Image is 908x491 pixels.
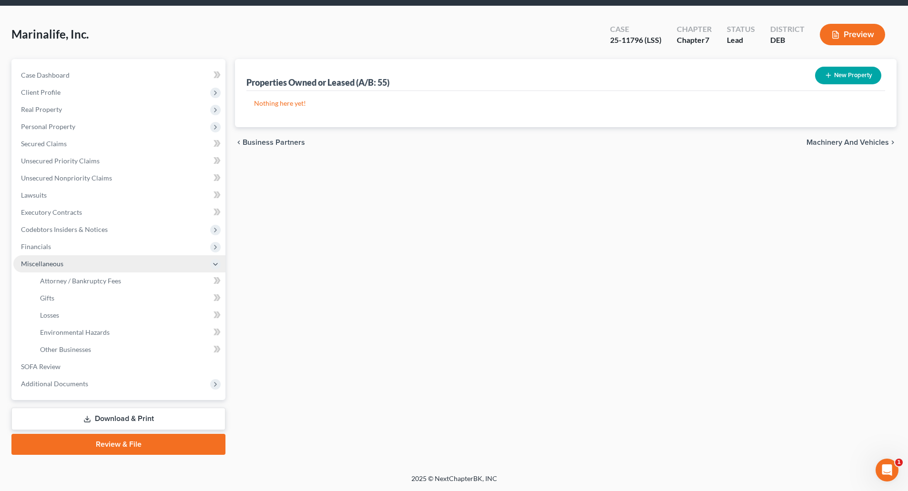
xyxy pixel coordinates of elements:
button: New Property [815,67,881,84]
a: Executory Contracts [13,204,225,221]
div: 25-11796 (LSS) [610,35,662,46]
a: Unsecured Priority Claims [13,152,225,170]
a: Case Dashboard [13,67,225,84]
span: SOFA Review [21,362,61,371]
span: Attorney / Bankruptcy Fees [40,277,121,285]
span: Codebtors Insiders & Notices [21,225,108,233]
a: Review & File [11,434,225,455]
span: Case Dashboard [21,71,70,79]
span: Gifts [40,294,54,302]
i: chevron_left [235,139,243,146]
span: Marinalife, Inc. [11,27,89,41]
span: 7 [705,35,709,44]
span: Personal Property [21,122,75,130]
span: Real Property [21,105,62,113]
iframe: Intercom live chat [876,459,898,481]
button: Preview [820,24,885,45]
p: Nothing here yet! [254,99,877,108]
button: Machinery and Vehicles chevron_right [806,139,897,146]
div: District [770,24,805,35]
i: chevron_right [889,139,897,146]
div: DEB [770,35,805,46]
div: Chapter [677,35,712,46]
span: Unsecured Priority Claims [21,157,100,165]
span: Lawsuits [21,191,47,199]
a: Losses [32,307,225,324]
a: Unsecured Nonpriority Claims [13,170,225,187]
span: Executory Contracts [21,208,82,216]
span: Secured Claims [21,140,67,148]
button: chevron_left Business Partners [235,139,305,146]
a: Environmental Hazards [32,324,225,341]
span: Additional Documents [21,380,88,388]
div: Properties Owned or Leased (A/B: 55) [246,77,389,88]
span: Business Partners [243,139,305,146]
div: Chapter [677,24,712,35]
div: Status [727,24,755,35]
a: SOFA Review [13,358,225,375]
span: Financials [21,242,51,251]
span: Client Profile [21,88,61,96]
a: Download & Print [11,408,225,430]
span: 1 [895,459,903,466]
div: 2025 © NextChapterBK, INC [183,474,726,491]
span: Unsecured Nonpriority Claims [21,174,112,182]
a: Gifts [32,290,225,307]
a: Attorney / Bankruptcy Fees [32,272,225,290]
span: Miscellaneous [21,260,63,268]
span: Environmental Hazards [40,328,110,336]
a: Secured Claims [13,135,225,152]
span: Losses [40,311,59,319]
div: Case [610,24,662,35]
span: Other Businesses [40,345,91,353]
span: Machinery and Vehicles [806,139,889,146]
a: Other Businesses [32,341,225,358]
div: Lead [727,35,755,46]
a: Lawsuits [13,187,225,204]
